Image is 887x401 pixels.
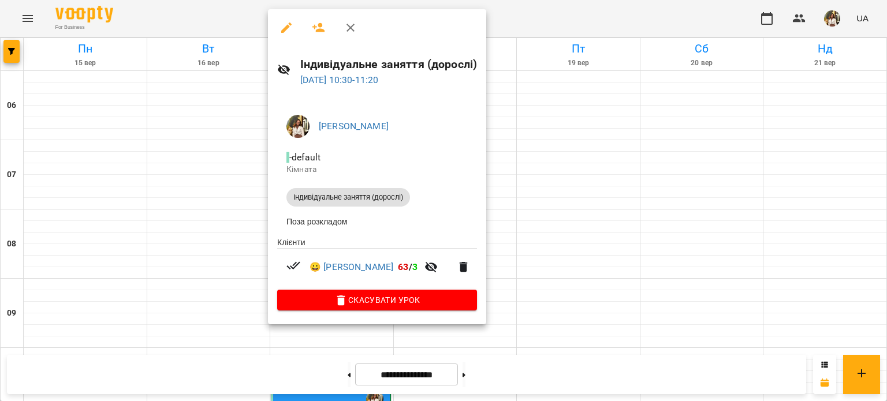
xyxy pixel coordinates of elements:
[286,192,410,203] span: Індивідуальне заняття (дорослі)
[286,258,300,272] svg: Візит сплачено
[277,211,477,232] li: Поза розкладом
[398,261,408,272] span: 63
[277,237,477,290] ul: Клієнти
[286,293,468,307] span: Скасувати Урок
[286,164,468,175] p: Кімната
[300,55,478,73] h6: Індивідуальне заняття (дорослі)
[277,290,477,310] button: Скасувати Урок
[398,261,418,272] b: /
[310,260,393,274] a: 😀 [PERSON_NAME]
[286,152,323,163] span: - default
[319,121,389,132] a: [PERSON_NAME]
[412,261,418,272] span: 3
[286,115,310,138] img: aea806cbca9c040a8c2344d296ea6535.jpg
[300,74,379,85] a: [DATE] 10:30-11:20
